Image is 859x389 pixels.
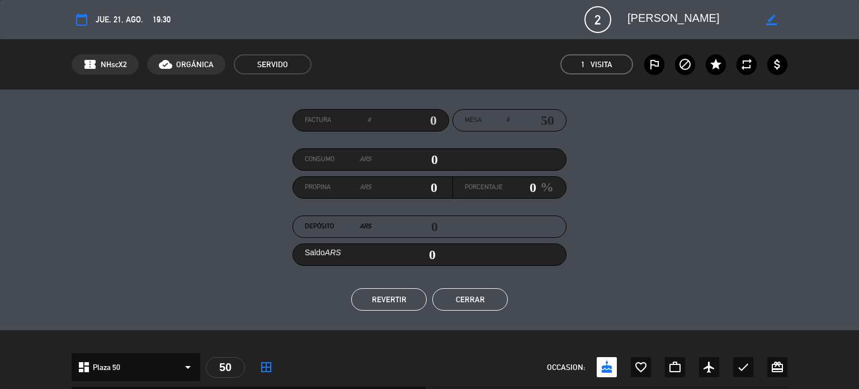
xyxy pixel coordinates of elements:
[634,360,648,374] i: favorite_border
[360,182,371,193] em: ARS
[83,58,97,71] span: confirmation_number
[159,58,172,71] i: cloud_done
[101,58,127,71] span: NHscX2
[371,112,437,129] input: 0
[206,357,245,378] div: 50
[737,360,750,374] i: check
[503,179,536,196] input: 0
[96,13,143,26] span: jue. 21, ago.
[305,182,371,193] label: Propina
[305,246,341,259] label: Saldo
[234,54,311,74] span: SERVIDO
[709,58,723,71] i: star
[305,221,371,232] label: Depósito
[536,176,554,198] em: %
[771,360,784,374] i: card_giftcard
[367,115,371,126] em: #
[351,288,427,311] button: REVERTIR
[360,154,371,165] em: ARS
[648,58,661,71] i: outlined_flag
[432,288,508,311] button: Cerrar
[702,360,716,374] i: airplanemode_active
[77,360,91,374] i: dashboard
[600,360,613,374] i: cake
[465,182,503,193] label: Porcentaje
[766,15,777,25] i: border_color
[72,10,92,30] button: calendar_today
[584,6,611,33] span: 2
[506,115,509,126] em: #
[371,151,438,168] input: 0
[360,221,371,232] em: ARS
[581,58,585,71] span: 1
[181,360,195,374] i: arrow_drop_down
[771,58,784,71] i: attach_money
[93,361,120,374] span: Plaza 50
[678,58,692,71] i: block
[465,115,482,126] span: Mesa
[547,361,585,374] span: OCCASION:
[509,112,554,129] input: number
[176,58,214,71] span: ORGÁNICA
[591,58,612,71] em: Visita
[325,248,341,257] em: ARS
[740,58,753,71] i: repeat
[75,13,88,26] i: calendar_today
[259,360,273,374] i: border_all
[153,13,171,26] span: 19:30
[371,179,438,196] input: 0
[305,115,371,126] label: Factura
[305,154,371,165] label: Consumo
[668,360,682,374] i: work_outline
